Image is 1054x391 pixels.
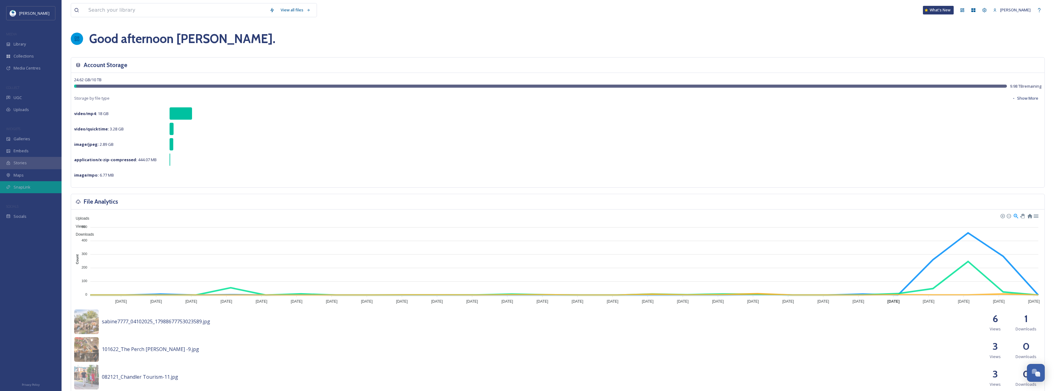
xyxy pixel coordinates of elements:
[74,126,109,132] strong: video/quicktime :
[14,213,26,219] span: Socials
[82,238,87,242] tspan: 400
[74,142,114,147] span: 2.89 GB
[74,337,99,362] img: 2ce251bd-d559-4a1d-8215-ce126194764d.jpg
[74,142,99,147] strong: image/jpeg :
[1016,326,1036,332] span: Downloads
[74,111,97,116] strong: video/mp4 :
[466,299,478,304] tspan: [DATE]
[817,299,829,304] tspan: [DATE]
[185,299,197,304] tspan: [DATE]
[14,172,24,178] span: Maps
[1023,339,1030,354] h2: 0
[6,126,20,131] span: WIDGETS
[396,299,408,304] tspan: [DATE]
[85,3,267,17] input: Search your library
[89,30,275,48] h1: Good afternoon [PERSON_NAME] .
[102,318,210,325] span: sabine7777_04102025_17988677753023589.jpg
[1000,213,1004,218] div: Zoom In
[74,95,110,101] span: Storage by file type
[6,204,18,209] span: SOCIALS
[923,6,954,14] a: What's New
[221,299,232,304] tspan: [DATE]
[102,373,178,380] span: 082121_Chandler Tourism-11.jpg
[14,65,41,71] span: Media Centres
[782,299,794,304] tspan: [DATE]
[84,197,118,206] h3: File Analytics
[990,326,1001,332] span: Views
[22,381,40,388] a: Privacy Policy
[14,53,34,59] span: Collections
[85,293,87,296] tspan: 0
[82,265,87,269] tspan: 200
[993,299,1005,304] tspan: [DATE]
[1033,213,1038,218] div: Menu
[10,10,16,16] img: download.jpeg
[75,254,79,264] text: Count
[278,4,314,16] a: View all files
[74,157,157,162] span: 444.07 MB
[1020,214,1024,217] div: Panning
[1010,83,1041,89] span: 9.98 TB remaining
[256,299,267,304] tspan: [DATE]
[14,41,26,47] span: Library
[1028,299,1040,304] tspan: [DATE]
[74,157,137,162] strong: application/x-zip-compressed :
[992,367,998,381] h2: 3
[82,252,87,256] tspan: 300
[1013,213,1018,218] div: Selection Zoom
[82,225,87,228] tspan: 500
[536,299,548,304] tspan: [DATE]
[71,216,89,221] span: Uploads
[642,299,654,304] tspan: [DATE]
[1024,311,1028,326] h2: 1
[115,299,127,304] tspan: [DATE]
[74,77,102,82] span: 24.62 GB / 10 TB
[747,299,759,304] tspan: [DATE]
[1016,354,1036,360] span: Downloads
[6,85,19,90] span: COLLECT
[992,311,998,326] h2: 6
[990,4,1034,16] a: [PERSON_NAME]
[150,299,162,304] tspan: [DATE]
[326,299,338,304] tspan: [DATE]
[852,299,864,304] tspan: [DATE]
[607,299,619,304] tspan: [DATE]
[1023,367,1030,381] h2: 0
[19,10,50,16] span: [PERSON_NAME]
[71,224,86,229] span: Views
[74,309,99,334] img: 34188ba4-f0e3-46fa-a3d9-7fe7b4ebc869.jpg
[1000,7,1031,13] span: [PERSON_NAME]
[990,354,1001,360] span: Views
[82,279,87,283] tspan: 100
[14,107,29,113] span: Uploads
[1027,213,1032,218] div: Reset Zoom
[1016,381,1036,387] span: Downloads
[291,299,303,304] tspan: [DATE]
[6,32,17,36] span: MEDIA
[74,111,109,116] span: 18 GB
[14,95,22,101] span: UGC
[84,61,127,70] h3: Account Storage
[74,172,114,178] span: 6.77 MB
[22,383,40,387] span: Privacy Policy
[14,160,27,166] span: Stories
[14,148,29,154] span: Embeds
[677,299,689,304] tspan: [DATE]
[990,381,1001,387] span: Views
[1009,92,1041,104] button: Show More
[74,365,99,389] img: 7b79efe8-2eb7-4d2e-8044-682d31d77763.jpg
[71,232,94,237] span: Downloads
[14,136,30,142] span: Galleries
[361,299,373,304] tspan: [DATE]
[102,346,199,353] span: 101622_The Perch [PERSON_NAME] -9.jpg
[431,299,443,304] tspan: [DATE]
[14,184,30,190] span: SnapLink
[74,126,124,132] span: 3.28 GB
[1027,364,1045,382] button: Open Chat
[74,172,99,178] strong: image/mpo :
[958,299,970,304] tspan: [DATE]
[923,299,935,304] tspan: [DATE]
[992,339,998,354] h2: 3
